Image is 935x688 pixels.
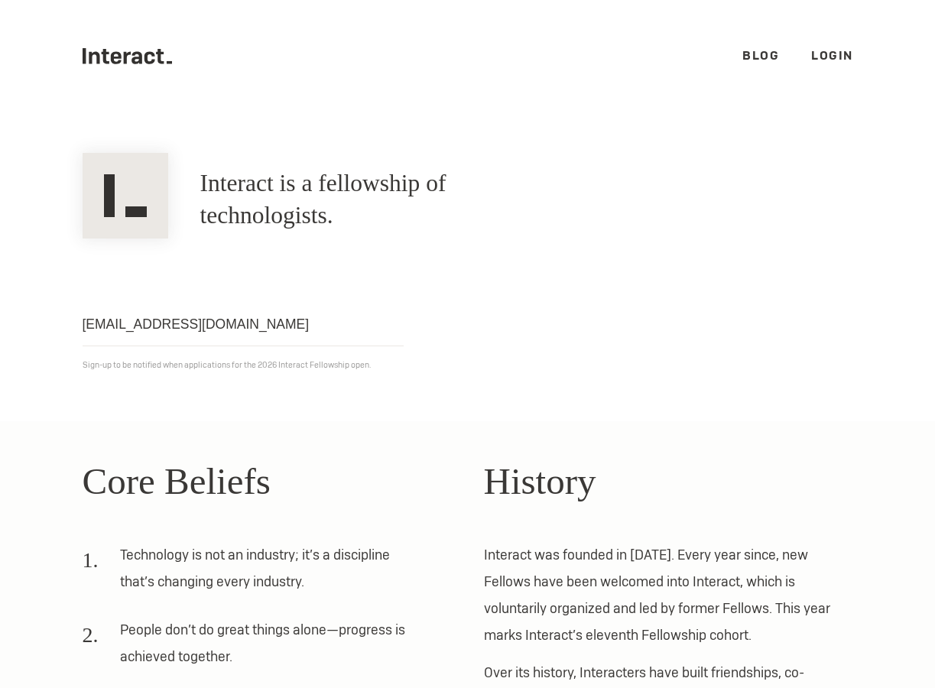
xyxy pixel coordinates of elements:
p: Interact was founded in [DATE]. Every year since, new Fellows have been welcomed into Interact, w... [484,541,853,648]
img: Interact Logo [83,153,168,239]
h2: Core Beliefs [83,453,452,510]
li: People don’t do great things alone—progress is achieved together. [83,616,420,680]
input: Email address... [83,303,404,346]
h2: History [484,453,853,510]
h1: Interact is a fellowship of technologists. [200,167,562,232]
p: Sign-up to be notified when applications for the 2026 Interact Fellowship open. [83,357,853,373]
li: Technology is not an industry; it’s a discipline that’s changing every industry. [83,541,420,605]
a: Login [811,47,853,63]
a: Blog [742,47,779,63]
